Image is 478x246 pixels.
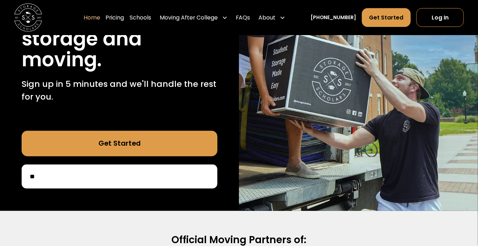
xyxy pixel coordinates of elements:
a: FAQs [236,8,250,27]
a: Pricing [106,8,124,27]
h1: Stress free student storage and moving. [22,7,217,71]
div: Moving After College [157,8,230,27]
p: Sign up in 5 minutes and we'll handle the rest for you. [22,78,217,103]
a: Get Started [22,131,217,156]
a: Get Started [362,8,411,27]
div: About [256,8,288,27]
a: Schools [130,8,151,27]
img: Storage Scholars main logo [14,4,42,32]
div: Moving After College [160,13,218,22]
a: [PHONE_NUMBER] [311,14,356,21]
a: Home [84,8,100,27]
a: Log In [416,8,464,27]
div: About [258,13,275,22]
